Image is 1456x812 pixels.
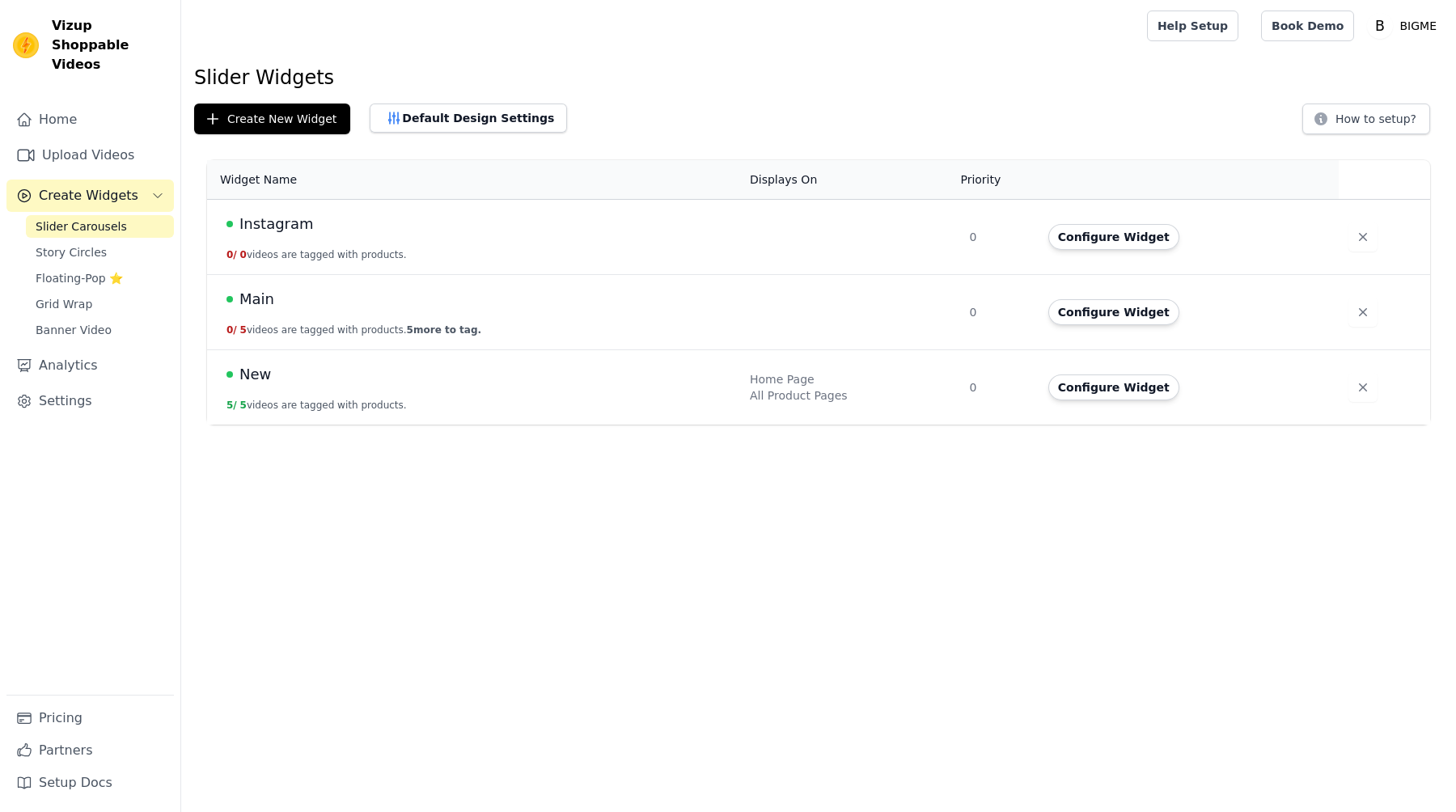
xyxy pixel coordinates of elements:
[1048,299,1179,325] button: Configure Widget
[207,160,740,200] th: Widget Name
[6,767,174,799] a: Setup Docs
[13,32,39,58] img: Vizup
[226,296,233,302] span: Live Published
[226,324,237,336] span: 0 /
[1348,373,1378,402] button: Delete widget
[6,139,174,171] a: Upload Videos
[226,324,481,336] button: 0/ 5videos are tagged with products.5more to tag.
[226,249,237,260] span: 0 /
[1302,104,1430,134] button: How to setup?
[36,218,127,235] span: Slider Carousels
[6,702,174,734] a: Pricing
[194,104,350,134] button: Create New Widget
[750,371,950,387] div: Home Page
[226,248,407,261] button: 0/ 0videos are tagged with products.
[36,322,112,338] span: Banner Video
[1302,115,1430,130] a: How to setup?
[1393,11,1443,40] p: BIGME
[239,288,274,311] span: Main
[194,65,1443,91] h1: Slider Widgets
[226,400,237,411] span: 5 /
[1376,18,1386,34] text: B
[959,160,1038,200] th: Priority
[240,249,247,260] span: 0
[226,221,233,227] span: Live Published
[6,349,174,382] a: Analytics
[1348,222,1378,252] button: Delete widget
[959,275,1038,350] td: 0
[1261,11,1354,41] a: Book Demo
[36,296,92,312] span: Grid Wrap
[240,324,247,336] span: 5
[239,213,314,235] span: Instagram
[39,186,138,205] span: Create Widgets
[239,363,271,386] span: New
[26,215,174,238] a: Slider Carousels
[750,387,950,404] div: All Product Pages
[407,324,481,336] span: 5 more to tag.
[1348,298,1378,327] button: Delete widget
[26,241,174,264] a: Story Circles
[1048,374,1179,400] button: Configure Widget
[6,385,174,417] a: Settings
[1147,11,1238,41] a: Help Setup
[26,267,174,290] a: Floating-Pop ⭐
[6,104,174,136] a: Home
[1048,224,1179,250] button: Configure Widget
[959,200,1038,275] td: 0
[36,270,123,286] span: Floating-Pop ⭐
[6,180,174,212] button: Create Widgets
[959,350,1038,425] td: 0
[26,319,174,341] a: Banner Video
[36,244,107,260] span: Story Circles
[26,293,174,315] a: Grid Wrap
[52,16,167,74] span: Vizup Shoppable Videos
[6,734,174,767] a: Partners
[226,371,233,378] span: Live Published
[740,160,959,200] th: Displays On
[370,104,567,133] button: Default Design Settings
[1367,11,1443,40] button: B BIGME
[240,400,247,411] span: 5
[226,399,407,412] button: 5/ 5videos are tagged with products.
